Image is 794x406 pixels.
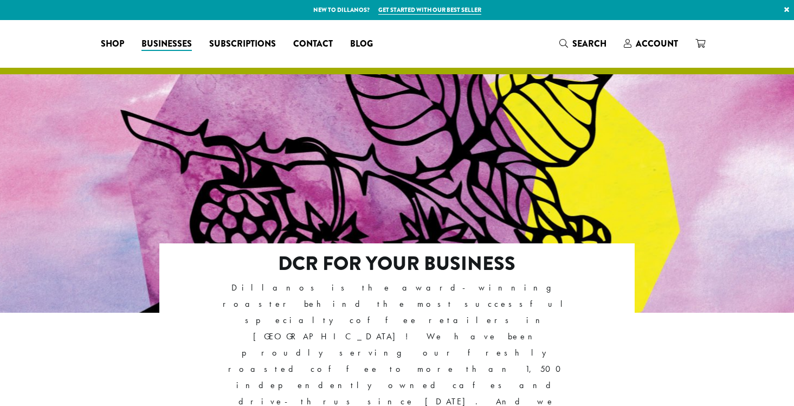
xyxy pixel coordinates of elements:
a: Get started with our best seller [378,5,481,15]
h2: DCR FOR YOUR BUSINESS [206,252,588,275]
span: Businesses [141,37,192,51]
span: Shop [101,37,124,51]
span: Blog [350,37,373,51]
span: Contact [293,37,333,51]
span: Account [636,37,678,50]
span: Subscriptions [209,37,276,51]
a: Search [551,35,615,53]
span: Search [572,37,606,50]
a: Shop [92,35,133,53]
